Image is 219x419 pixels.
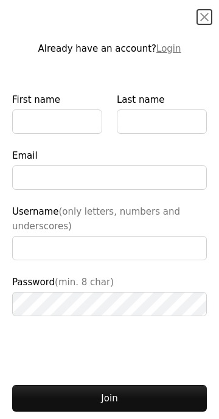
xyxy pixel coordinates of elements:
input: Username(only letters, numbers and underscores) [12,236,207,260]
label: Username [12,204,207,260]
label: Email [12,148,207,190]
span: (min. 8 char) [55,277,114,288]
label: First name [12,92,102,134]
label: Password [12,275,207,316]
input: Last name [117,109,207,134]
input: First name [12,109,102,134]
span: (only letters, numbers and underscores) [12,206,180,232]
label: Last name [117,92,207,134]
input: Password(min. 8 char) [12,292,207,316]
input: Email [12,165,207,190]
button: Login [156,41,181,56]
button: Join [12,385,207,412]
p: Already have an account? [12,41,207,56]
